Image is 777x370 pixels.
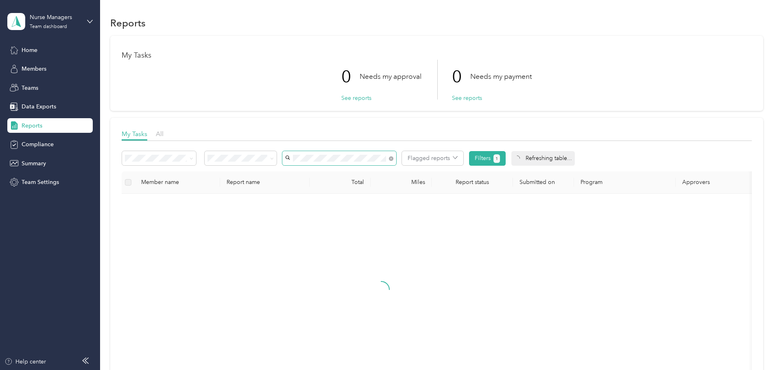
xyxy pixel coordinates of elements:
p: Needs my approval [360,71,421,82]
p: 0 [452,60,470,94]
th: Approvers [676,171,757,194]
div: Team dashboard [30,24,67,29]
h1: Reports [110,19,146,27]
th: Submitted on [513,171,574,194]
button: 1 [493,154,500,163]
div: Nurse Managers [30,13,81,22]
th: Report name [220,171,310,194]
span: Home [22,46,37,54]
iframe: Everlance-gr Chat Button Frame [731,325,777,370]
div: Member name [141,179,214,186]
span: Teams [22,84,38,92]
h1: My Tasks [122,51,752,60]
span: All [156,130,164,138]
th: Member name [135,171,220,194]
span: Compliance [22,140,54,149]
p: Needs my payment [470,71,532,82]
span: Data Exports [22,102,56,111]
button: Filters1 [469,151,506,166]
span: Team Settings [22,178,59,186]
div: Miles [377,179,425,186]
span: Report status [438,179,506,186]
button: Flagged reports [402,151,463,165]
div: Total [316,179,364,186]
span: Reports [22,121,42,130]
th: Program [574,171,676,194]
div: Refreshing table... [511,151,575,166]
span: Members [22,65,46,73]
span: My Tasks [122,130,147,138]
span: Summary [22,159,46,168]
button: See reports [341,94,371,102]
span: 1 [495,155,498,162]
button: See reports [452,94,482,102]
p: 0 [341,60,360,94]
button: Help center [4,357,46,366]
